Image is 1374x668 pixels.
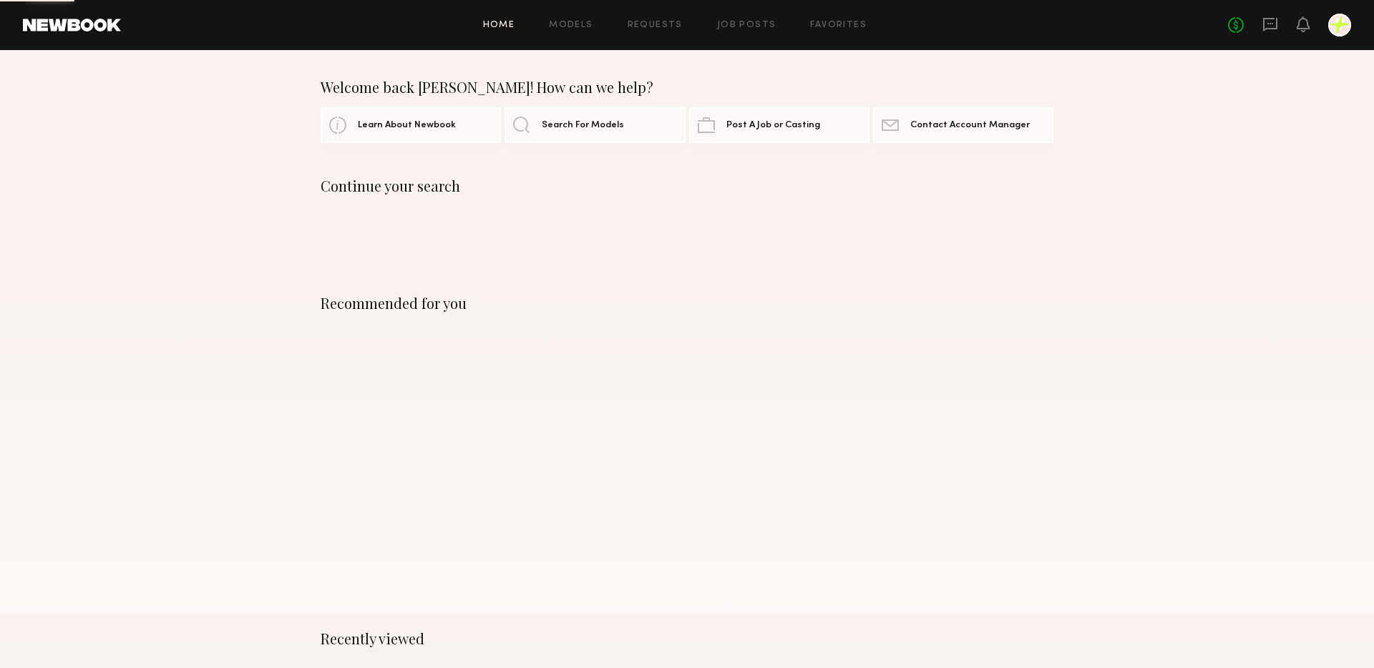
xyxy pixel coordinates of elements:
a: Requests [628,21,683,30]
a: Contact Account Manager [873,107,1053,143]
a: Models [549,21,593,30]
span: Learn About Newbook [358,121,456,130]
span: Search For Models [542,121,624,130]
div: Continue your search [321,177,1053,195]
div: Recently viewed [321,630,1053,647]
a: Post A Job or Casting [689,107,869,143]
a: Job Posts [717,21,776,30]
div: Welcome back [PERSON_NAME]! How can we help? [321,79,1053,96]
a: Home [483,21,515,30]
a: Search For Models [505,107,685,143]
span: Contact Account Manager [910,121,1030,130]
a: V [1328,14,1351,36]
div: Recommended for you [321,295,1053,312]
a: Favorites [810,21,867,30]
span: Post A Job or Casting [726,121,820,130]
a: Learn About Newbook [321,107,501,143]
